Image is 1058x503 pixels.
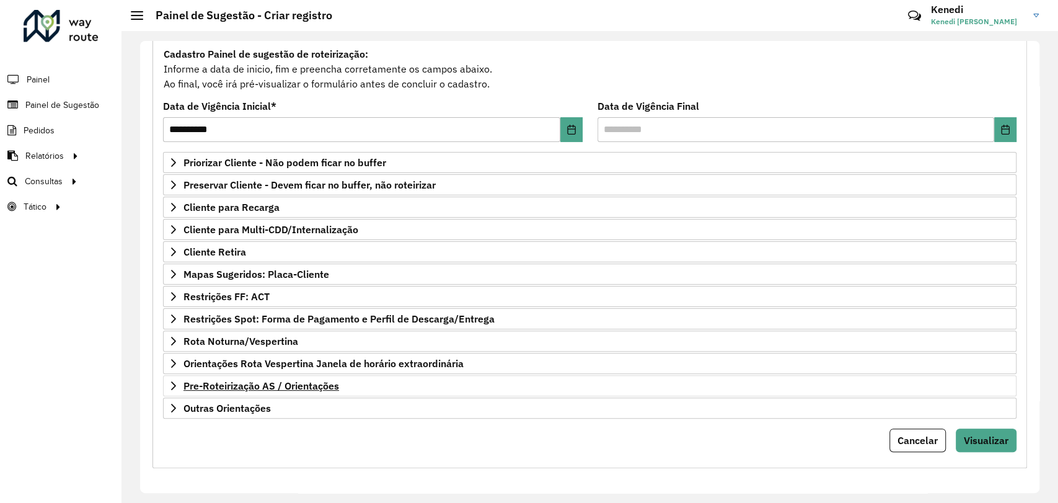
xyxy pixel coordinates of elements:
span: Restrições Spot: Forma de Pagamento e Perfil de Descarga/Entrega [183,314,495,324]
div: Informe a data de inicio, fim e preencha corretamente os campos abaixo. Ao final, você irá pré-vi... [163,46,1016,92]
a: Cliente para Multi-CDD/Internalização [163,219,1016,240]
span: Pre-Roteirização AS / Orientações [183,381,339,391]
span: Painel [27,73,50,86]
span: Relatórios [25,149,64,162]
span: Restrições FF: ACT [183,292,270,301]
span: Kenedi [PERSON_NAME] [931,16,1024,27]
a: Rota Noturna/Vespertina [163,331,1016,352]
a: Orientações Rota Vespertina Janela de horário extraordinária [163,353,1016,374]
button: Visualizar [956,429,1016,452]
span: Preservar Cliente - Devem ficar no buffer, não roteirizar [183,180,436,190]
span: Visualizar [964,434,1008,447]
a: Cliente Retira [163,241,1016,262]
span: Painel de Sugestão [25,99,99,112]
span: Cliente para Multi-CDD/Internalização [183,225,358,234]
a: Contato Rápido [901,2,928,29]
span: Outras Orientações [183,403,271,413]
a: Mapas Sugeridos: Placa-Cliente [163,264,1016,285]
h3: Kenedi [931,4,1024,16]
span: Mapas Sugeridos: Placa-Cliente [183,269,329,279]
strong: Cadastro Painel de sugestão de roteirização: [164,48,368,60]
button: Cancelar [889,429,946,452]
span: Cancelar [897,434,938,447]
span: Cliente para Recarga [183,202,280,212]
a: Outras Orientações [163,398,1016,419]
button: Choose Date [994,117,1016,142]
a: Preservar Cliente - Devem ficar no buffer, não roteirizar [163,174,1016,195]
span: Cliente Retira [183,247,246,257]
a: Pre-Roteirização AS / Orientações [163,375,1016,396]
span: Orientações Rota Vespertina Janela de horário extraordinária [183,358,464,368]
span: Pedidos [24,124,55,137]
a: Cliente para Recarga [163,197,1016,218]
button: Choose Date [560,117,583,142]
label: Data de Vigência Final [597,99,699,114]
h2: Painel de Sugestão - Criar registro [143,9,332,22]
a: Restrições Spot: Forma de Pagamento e Perfil de Descarga/Entrega [163,308,1016,329]
span: Priorizar Cliente - Não podem ficar no buffer [183,158,386,167]
a: Restrições FF: ACT [163,286,1016,307]
span: Consultas [25,175,63,188]
span: Rota Noturna/Vespertina [183,336,298,346]
a: Priorizar Cliente - Não podem ficar no buffer [163,152,1016,173]
span: Tático [24,200,46,213]
label: Data de Vigência Inicial [163,99,276,114]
